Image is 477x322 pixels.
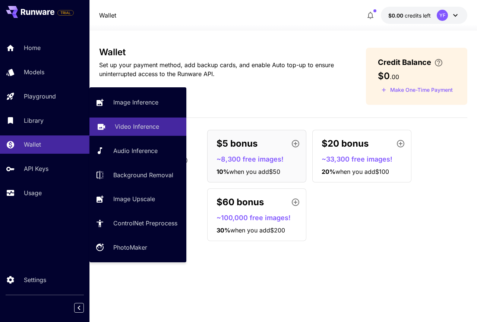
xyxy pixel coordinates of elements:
[378,71,390,81] span: $0
[390,73,399,81] span: . 00
[229,168,280,175] span: when you add $50
[89,238,186,257] a: PhotoMaker
[217,213,303,223] p: ~100,000 free images!
[322,154,408,164] p: ~33,300 free images!
[89,166,186,184] a: Background Removal
[24,164,48,173] p: API Keys
[89,93,186,112] a: Image Inference
[24,43,41,52] p: Home
[217,226,230,234] span: 30 %
[24,68,44,76] p: Models
[89,190,186,208] a: Image Upscale
[113,171,173,179] p: Background Removal
[113,243,147,252] p: PhotoMaker
[322,168,335,175] span: 20 %
[89,214,186,232] a: ControlNet Preprocess
[335,168,389,175] span: when you add $100
[99,11,116,20] nav: breadcrumb
[217,137,258,150] p: $5 bonus
[217,168,229,175] span: 10 %
[115,122,159,131] p: Video Inference
[431,58,446,67] button: Enter your card details and choose an Auto top-up amount to avoid service interruptions. We'll au...
[378,57,431,68] span: Credit Balance
[113,146,158,155] p: Audio Inference
[217,154,303,164] p: ~8,300 free images!
[113,219,177,228] p: ControlNet Preprocess
[217,196,264,209] p: $60 bonus
[99,47,342,57] h3: Wallet
[57,8,74,17] span: Add your payment card to enable full platform functionality.
[405,12,431,19] span: credits left
[230,226,285,234] span: when you add $200
[24,116,44,125] p: Library
[80,301,89,315] div: Collapse sidebar
[99,60,342,78] p: Set up your payment method, add backup cards, and enable Auto top-up to ensure uninterrupted acce...
[99,11,116,20] p: Wallet
[24,92,56,101] p: Playground
[24,188,42,197] p: Usage
[113,98,158,107] p: Image Inference
[89,118,186,136] a: Video Inference
[437,10,448,21] div: YF
[381,7,467,24] button: $0.00
[58,10,73,16] span: TRIAL
[322,137,369,150] p: $20 bonus
[113,194,155,203] p: Image Upscale
[24,140,41,149] p: Wallet
[388,12,405,19] span: $0.00
[378,84,456,96] button: Make a one-time, non-recurring payment
[74,303,84,313] button: Collapse sidebar
[89,142,186,160] a: Audio Inference
[388,12,431,19] div: $0.00
[24,275,46,284] p: Settings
